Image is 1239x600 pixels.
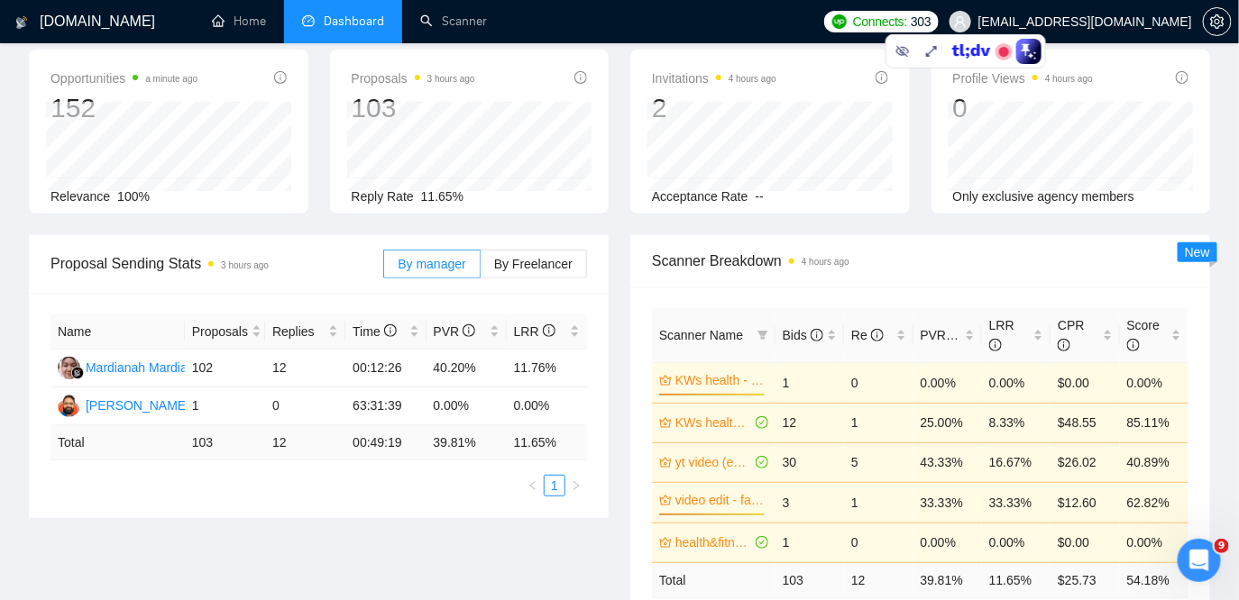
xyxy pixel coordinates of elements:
[420,14,487,29] a: searchScanner
[427,387,507,425] td: 0.00%
[345,425,426,460] td: 00:49:19
[851,328,884,342] span: Re
[50,91,197,125] div: 152
[58,359,208,374] a: MMMardianah Mardianah
[652,68,776,89] span: Invitations
[1120,562,1189,597] td: 54.18 %
[783,328,823,342] span: Bids
[545,476,564,495] a: 1
[1058,318,1085,352] span: CPR
[507,387,587,425] td: 0.00%
[802,257,849,267] time: 4 hours ago
[274,71,287,84] span: info-circle
[913,482,982,523] td: 33.33%
[58,397,189,412] a: AT[PERSON_NAME]
[811,329,823,341] span: info-circle
[1203,14,1232,29] a: setting
[507,425,587,460] td: 11.65 %
[754,322,772,349] span: filter
[756,536,768,549] span: check-circle
[1178,539,1221,582] iframe: Intercom live chat
[145,74,197,84] time: a minute ago
[185,350,265,387] td: 102
[913,523,982,562] td: 0.00%
[507,350,587,387] td: 11.76%
[776,403,844,442] td: 12
[1120,403,1189,442] td: 85.11%
[953,189,1135,204] span: Only exclusive agency members
[434,324,476,339] span: PVR
[1045,74,1093,84] time: 4 hours ago
[384,324,397,337] span: info-circle
[953,68,1094,89] span: Profile Views
[652,562,776,597] td: Total
[58,395,80,417] img: AT
[659,536,672,549] span: crown
[522,475,544,496] button: left
[659,494,672,506] span: crown
[652,250,1189,272] span: Scanner Breakdown
[757,330,768,341] span: filter
[776,523,844,562] td: 1
[427,425,507,460] td: 39.81 %
[50,252,383,275] span: Proposal Sending Stats
[543,324,555,337] span: info-circle
[844,562,913,597] td: 12
[871,329,884,341] span: info-circle
[544,475,565,496] li: 1
[1051,482,1119,523] td: $12.60
[1176,71,1189,84] span: info-circle
[913,562,982,597] td: 39.81 %
[913,403,982,442] td: 25.00%
[50,68,197,89] span: Opportunities
[756,416,768,429] span: check-circle
[675,370,765,390] a: KWs health - yt strategy seo mgt etc.
[1120,523,1189,562] td: 0.00%
[352,189,414,204] span: Reply Rate
[212,14,266,29] a: homeHome
[756,456,768,468] span: check-circle
[1058,339,1070,351] span: info-circle
[652,91,776,125] div: 2
[50,425,185,460] td: Total
[86,358,208,377] div: Mardianah Mardianah
[265,350,345,387] td: 12
[265,425,345,460] td: 12
[982,362,1051,403] td: 0.00%
[265,314,345,350] th: Replies
[494,257,573,271] span: By Freelancer
[574,71,587,84] span: info-circle
[528,480,538,491] span: left
[776,442,844,482] td: 30
[1127,339,1140,351] span: info-circle
[982,562,1051,597] td: 11.65 %
[652,189,748,204] span: Acceptance Rate
[913,362,982,403] td: 0.00%
[1051,403,1119,442] td: $48.55
[954,15,967,28] span: user
[776,362,844,403] td: 1
[675,532,752,552] a: health&fitness - content (creat*)
[1120,482,1189,523] td: 62.82%
[921,328,963,342] span: PVR
[463,324,475,337] span: info-circle
[675,452,752,472] a: yt video (edit*)
[50,189,110,204] span: Relevance
[776,562,844,597] td: 103
[659,374,672,386] span: crown
[86,395,189,415] div: [PERSON_NAME]
[844,442,913,482] td: 5
[565,475,587,496] button: right
[1120,362,1189,403] td: 0.00%
[911,12,931,32] span: 303
[514,324,555,339] span: LRR
[352,68,475,89] span: Proposals
[675,490,765,510] a: video edit - faceless
[982,403,1051,442] td: 8.33%
[853,12,907,32] span: Connects:
[913,442,982,482] td: 43.33%
[192,322,248,341] span: Proposals
[953,91,1094,125] div: 0
[659,416,672,429] span: crown
[1051,442,1119,482] td: $26.02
